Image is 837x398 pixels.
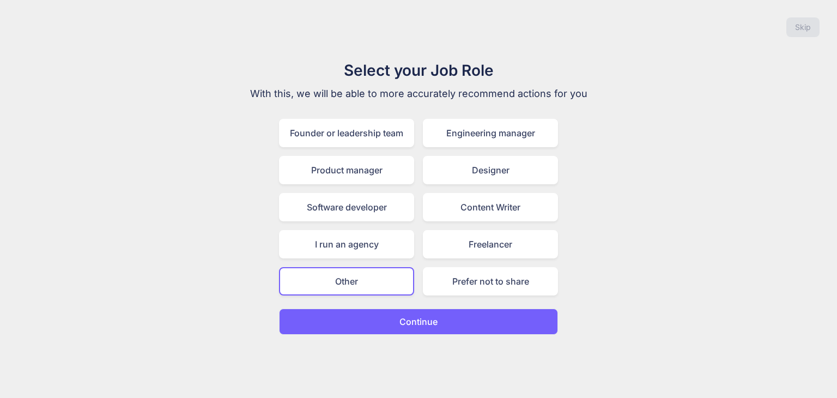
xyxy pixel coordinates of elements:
[279,267,414,296] div: Other
[235,86,602,101] p: With this, we will be able to more accurately recommend actions for you
[423,230,558,258] div: Freelancer
[423,267,558,296] div: Prefer not to share
[423,156,558,184] div: Designer
[235,59,602,82] h1: Select your Job Role
[279,230,414,258] div: I run an agency
[423,119,558,147] div: Engineering manager
[279,309,558,335] button: Continue
[279,193,414,221] div: Software developer
[399,315,438,328] p: Continue
[279,119,414,147] div: Founder or leadership team
[279,156,414,184] div: Product manager
[423,193,558,221] div: Content Writer
[786,17,820,37] button: Skip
